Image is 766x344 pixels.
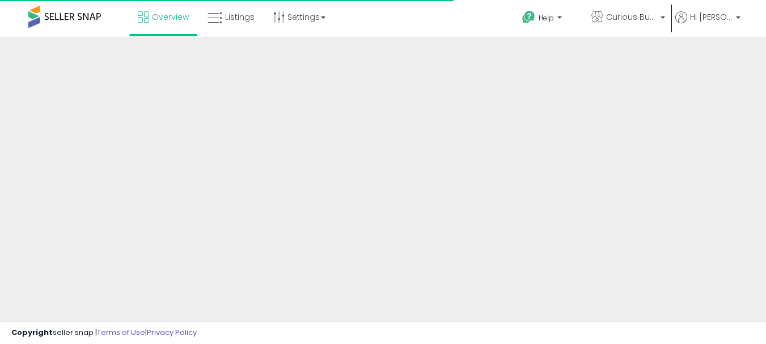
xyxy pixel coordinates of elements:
[675,11,740,37] a: Hi [PERSON_NAME]
[147,327,197,338] a: Privacy Policy
[690,11,733,23] span: Hi [PERSON_NAME]
[225,11,255,23] span: Listings
[11,327,53,338] strong: Copyright
[606,11,657,23] span: Curious Buy Nature
[97,327,145,338] a: Terms of Use
[522,10,536,24] i: Get Help
[539,13,554,23] span: Help
[152,11,189,23] span: Overview
[11,328,197,338] div: seller snap | |
[513,2,581,37] a: Help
